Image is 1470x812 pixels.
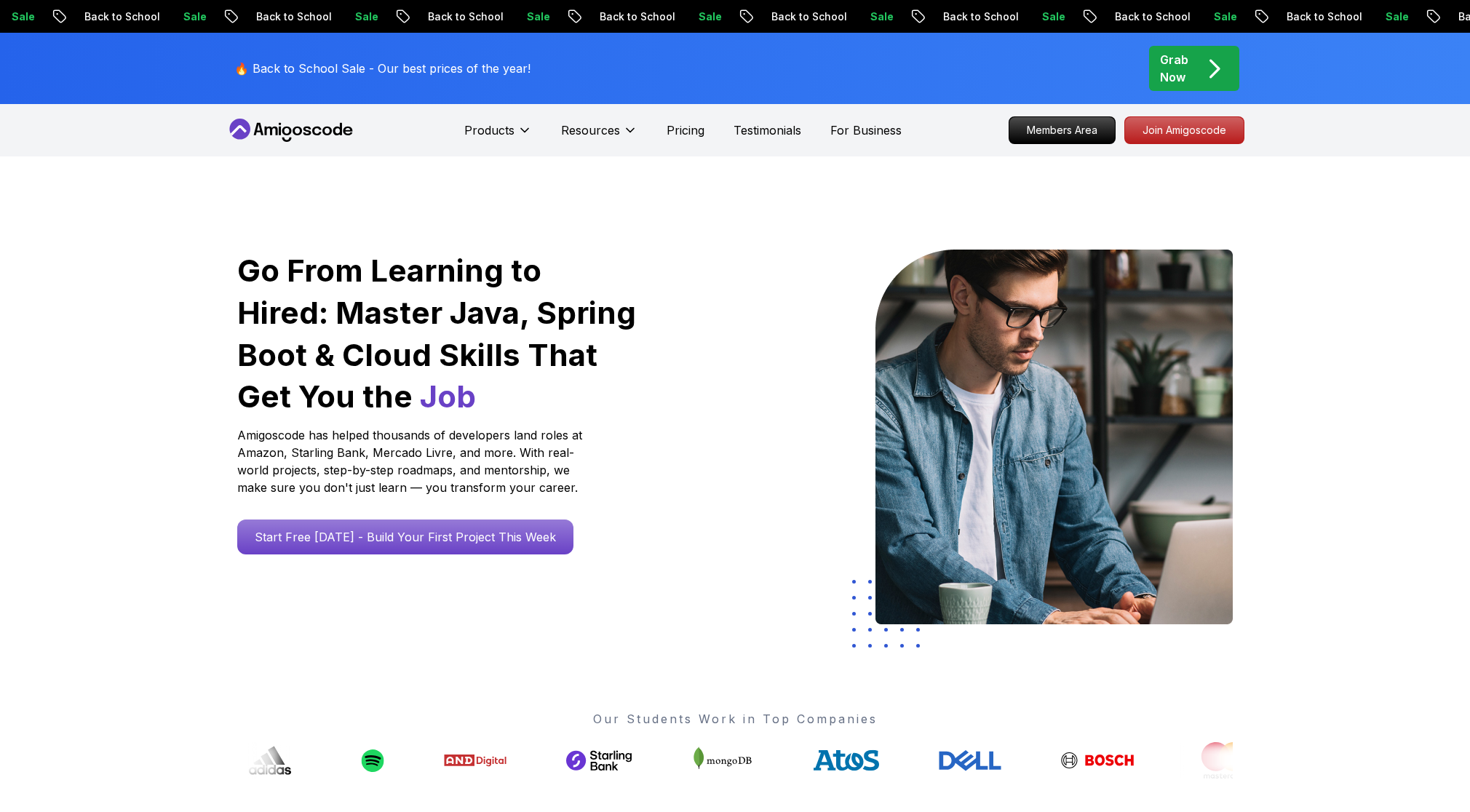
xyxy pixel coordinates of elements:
p: Back to School [1275,9,1374,24]
p: Sale [515,9,562,24]
p: Back to School [760,9,859,24]
p: Sale [859,9,905,24]
a: Members Area [1009,116,1116,144]
a: Start Free [DATE] - Build Your First Project This Week [237,520,573,554]
p: Sale [1202,9,1249,24]
p: Sale [343,9,390,24]
p: 🔥 Back to School Sale - Our best prices of the year! [234,60,531,77]
p: Products [464,122,514,139]
p: Back to School [931,9,1030,24]
p: Back to School [1103,9,1202,24]
a: Testimonials [734,122,801,139]
p: Our Students Work in Top Companies [237,710,1233,728]
p: Sale [172,9,218,24]
p: Back to School [588,9,687,24]
button: Products [464,122,532,151]
p: Amigoscode has helped thousands of developers land roles at Amazon, Starling Bank, Mercado Livre,... [237,426,587,496]
p: Sale [687,9,734,24]
p: Back to School [245,9,343,24]
p: Join Amigoscode [1125,117,1244,143]
p: Back to School [73,9,172,24]
a: For Business [830,122,902,139]
p: Grab Now [1160,51,1188,86]
h1: Go From Learning to Hired: Master Java, Spring Boot & Cloud Skills That Get You the [237,250,638,418]
p: Resources [561,122,620,139]
a: Join Amigoscode [1124,116,1244,144]
a: Pricing [667,122,704,139]
p: Members Area [1009,117,1115,143]
p: Back to School [416,9,515,24]
p: Sale [1030,9,1077,24]
button: Resources [561,122,637,151]
span: Job [420,378,476,415]
p: Sale [1374,9,1421,24]
img: hero [875,250,1233,624]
